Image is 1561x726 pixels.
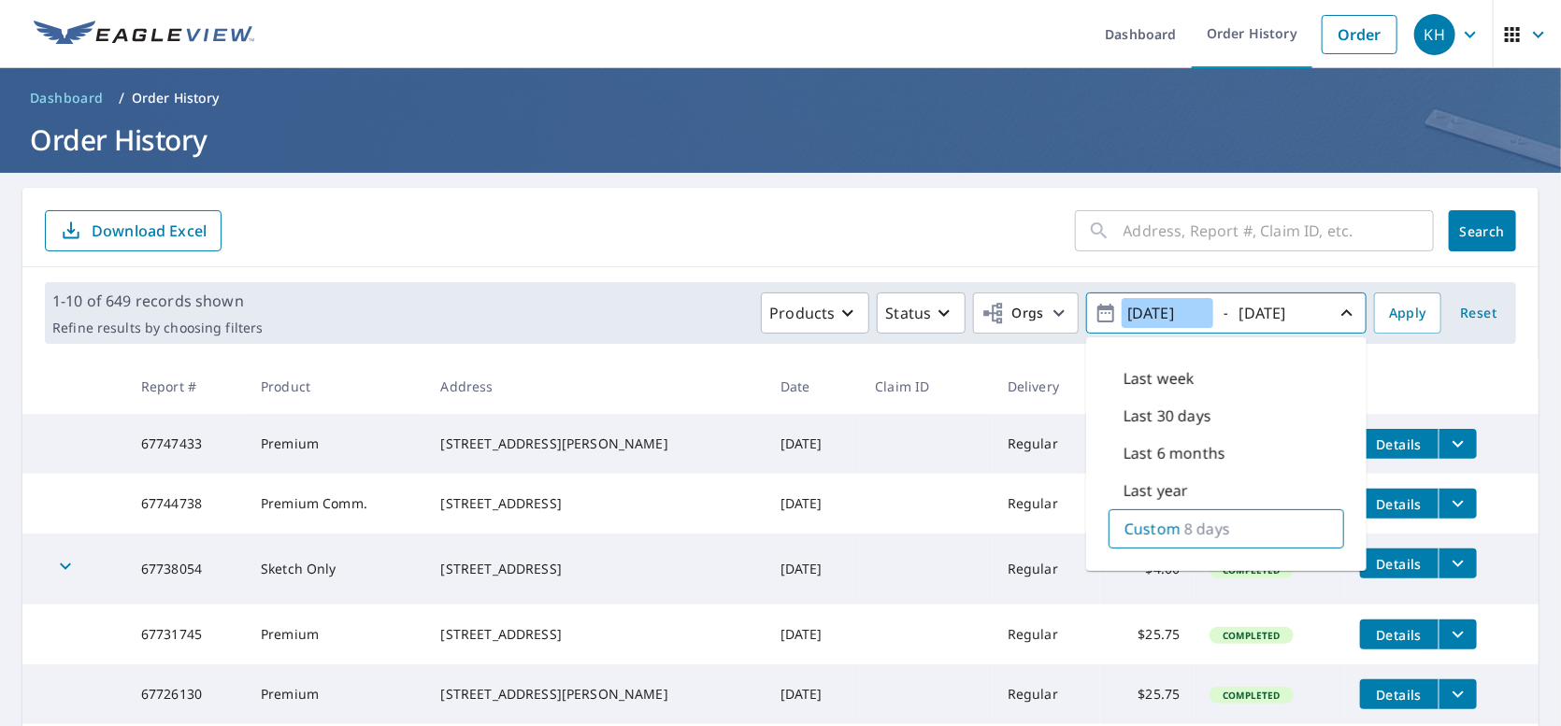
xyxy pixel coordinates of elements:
[1360,619,1439,649] button: detailsBtn-67731745
[1184,518,1230,540] p: 8 days
[1211,689,1291,702] span: Completed
[1360,489,1439,519] button: detailsBtn-67744738
[993,474,1100,534] td: Regular
[1124,367,1195,390] p: Last week
[1109,509,1344,548] div: Custom8 days
[30,89,104,107] span: Dashboard
[1456,302,1501,325] span: Reset
[126,414,246,474] td: 67747433
[1449,292,1509,334] button: Reset
[246,474,426,534] td: Premium Comm.
[1109,360,1344,397] div: Last week
[1439,619,1477,649] button: filesDropdownBtn-67731745
[981,302,1044,325] span: Orgs
[1086,292,1367,334] button: -
[1371,686,1427,704] span: Details
[993,664,1100,724] td: Regular
[246,359,426,414] th: Product
[441,434,751,453] div: [STREET_ADDRESS][PERSON_NAME]
[766,359,860,414] th: Date
[126,474,246,534] td: 67744738
[441,494,751,513] div: [STREET_ADDRESS]
[126,605,246,664] td: 67731745
[993,359,1100,414] th: Delivery
[769,302,835,324] p: Products
[1322,15,1397,54] a: Order
[426,359,766,414] th: Address
[885,302,931,324] p: Status
[246,605,426,664] td: Premium
[441,625,751,644] div: [STREET_ADDRESS]
[766,414,860,474] td: [DATE]
[1124,518,1181,540] p: Custom
[92,221,207,241] p: Download Excel
[126,664,246,724] td: 67726130
[1360,429,1439,459] button: detailsBtn-67747433
[1371,435,1427,453] span: Details
[34,21,254,49] img: EV Logo
[45,210,222,251] button: Download Excel
[766,474,860,534] td: [DATE]
[119,87,124,109] li: /
[1124,205,1434,257] input: Address, Report #, Claim ID, etc.
[1095,297,1358,330] span: -
[1109,472,1344,509] div: Last year
[1109,397,1344,434] div: Last 30 days
[1360,548,1439,578] button: detailsBtn-67738054
[126,359,246,414] th: Report #
[22,83,1539,113] nav: breadcrumb
[1360,679,1439,709] button: detailsBtn-67726130
[766,605,860,664] td: [DATE]
[1100,605,1195,664] td: $25.75
[766,664,860,724] td: [DATE]
[877,292,966,334] button: Status
[1449,210,1516,251] button: Search
[441,685,751,704] div: [STREET_ADDRESS][PERSON_NAME]
[1389,302,1426,325] span: Apply
[993,414,1100,474] td: Regular
[1371,626,1427,644] span: Details
[993,534,1100,605] td: Regular
[1439,548,1477,578] button: filesDropdownBtn-67738054
[1124,479,1188,502] p: Last year
[1464,222,1501,240] span: Search
[246,414,426,474] td: Premium
[1439,679,1477,709] button: filesDropdownBtn-67726130
[1100,664,1195,724] td: $25.75
[1234,298,1325,328] input: yyyy/mm/dd
[441,560,751,578] div: [STREET_ADDRESS]
[1371,555,1427,573] span: Details
[1371,495,1427,513] span: Details
[126,534,246,605] td: 67738054
[761,292,869,334] button: Products
[1124,442,1225,464] p: Last 6 months
[52,290,263,312] p: 1-10 of 649 records shown
[1109,434,1344,472] div: Last 6 months
[1122,298,1213,328] input: yyyy/mm/dd
[1124,405,1211,427] p: Last 30 days
[973,292,1079,334] button: Orgs
[766,534,860,605] td: [DATE]
[993,605,1100,664] td: Regular
[246,534,426,605] td: Sketch Only
[1439,429,1477,459] button: filesDropdownBtn-67747433
[1374,292,1441,334] button: Apply
[1414,14,1455,55] div: KH
[22,121,1539,159] h1: Order History
[860,359,993,414] th: Claim ID
[246,664,426,724] td: Premium
[22,83,111,113] a: Dashboard
[132,89,220,107] p: Order History
[1439,489,1477,519] button: filesDropdownBtn-67744738
[1211,629,1291,642] span: Completed
[52,320,263,336] p: Refine results by choosing filters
